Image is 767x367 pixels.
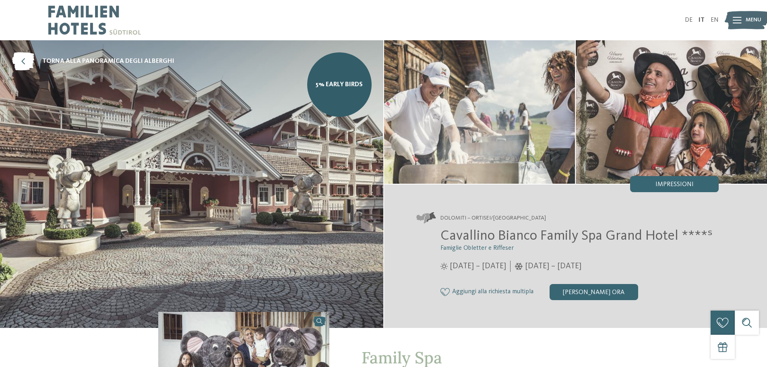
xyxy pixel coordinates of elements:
[525,261,581,272] span: [DATE] – [DATE]
[515,263,523,270] i: Orari d'apertura inverno
[450,261,506,272] span: [DATE] – [DATE]
[307,52,372,117] a: 5% Early Birds
[699,17,705,23] a: IT
[440,214,546,222] span: Dolomiti – Ortisei/[GEOGRAPHIC_DATA]
[550,284,638,300] div: [PERSON_NAME] ora
[685,17,693,23] a: DE
[440,229,713,243] span: Cavallino Bianco Family Spa Grand Hotel ****ˢ
[711,17,719,23] a: EN
[316,80,363,89] span: 5% Early Birds
[655,181,694,188] span: Impressioni
[746,16,761,24] span: Menu
[440,245,514,251] span: Famiglie Obletter e Riffeser
[576,40,767,184] img: Nel family hotel a Ortisei i vostri desideri diventeranno realtà
[452,288,533,296] span: Aggiungi alla richiesta multipla
[384,40,575,184] img: Nel family hotel a Ortisei i vostri desideri diventeranno realtà
[440,263,448,270] i: Orari d'apertura estate
[42,57,174,66] span: torna alla panoramica degli alberghi
[12,52,174,70] a: torna alla panoramica degli alberghi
